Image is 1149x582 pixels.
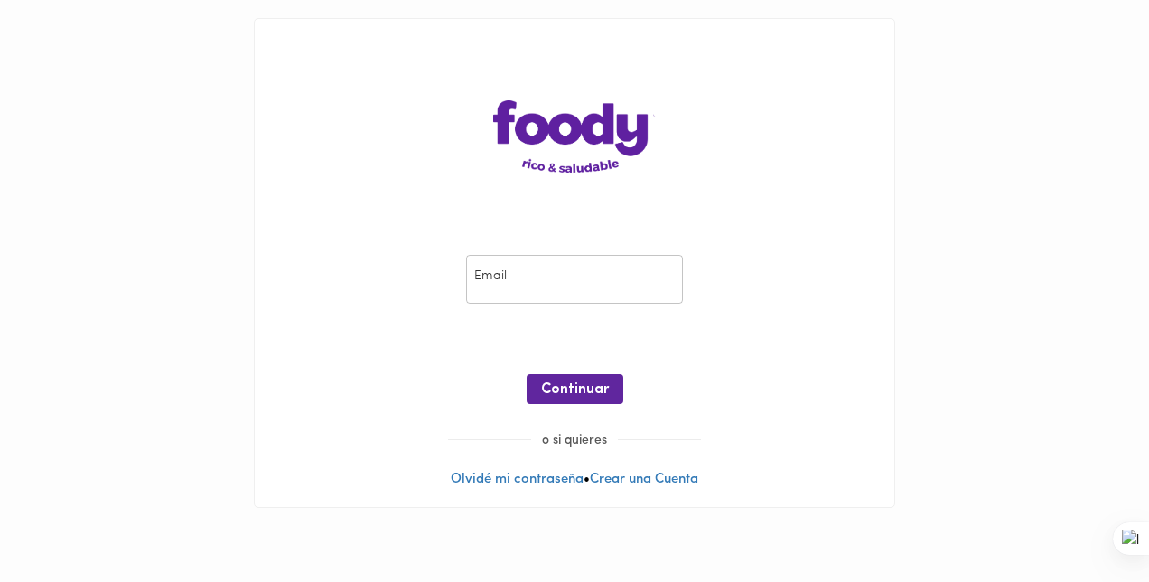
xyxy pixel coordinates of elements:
button: Continuar [527,374,623,404]
span: o si quieres [531,434,618,447]
a: Olvidé mi contraseña [451,473,584,486]
input: pepitoperez@gmail.com [466,255,683,305]
iframe: Messagebird Livechat Widget [1044,477,1131,564]
a: Crear una Cuenta [590,473,698,486]
span: Continuar [541,381,609,399]
div: • [255,19,894,507]
img: logo-main-page.png [493,100,656,173]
